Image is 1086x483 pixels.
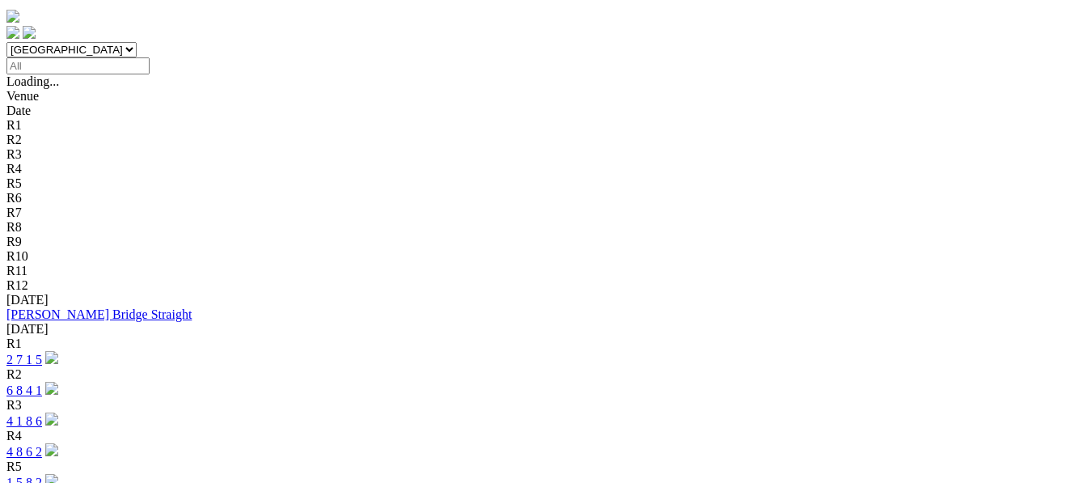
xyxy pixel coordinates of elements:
img: play-circle.svg [45,351,58,364]
div: [DATE] [6,322,1080,337]
input: Select date [6,57,150,74]
div: R2 [6,367,1080,382]
div: R8 [6,220,1080,235]
div: R11 [6,264,1080,278]
div: [DATE] [6,293,1080,307]
a: 2 7 1 5 [6,353,42,366]
div: R6 [6,191,1080,205]
div: R1 [6,337,1080,351]
div: R1 [6,118,1080,133]
div: R5 [6,176,1080,191]
div: R10 [6,249,1080,264]
img: logo-grsa-white.png [6,10,19,23]
div: R3 [6,398,1080,413]
img: play-circle.svg [45,413,58,426]
img: play-circle.svg [45,382,58,395]
div: R4 [6,429,1080,443]
div: R4 [6,162,1080,176]
div: R7 [6,205,1080,220]
div: R9 [6,235,1080,249]
img: twitter.svg [23,26,36,39]
div: R2 [6,133,1080,147]
div: R5 [6,460,1080,474]
a: [PERSON_NAME] Bridge Straight [6,307,192,321]
div: R12 [6,278,1080,293]
img: facebook.svg [6,26,19,39]
div: R3 [6,147,1080,162]
a: 4 8 6 2 [6,445,42,459]
a: 6 8 4 1 [6,383,42,397]
img: play-circle.svg [45,443,58,456]
span: Loading... [6,74,59,88]
div: Venue [6,89,1080,104]
a: 4 1 8 6 [6,414,42,428]
div: Date [6,104,1080,118]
